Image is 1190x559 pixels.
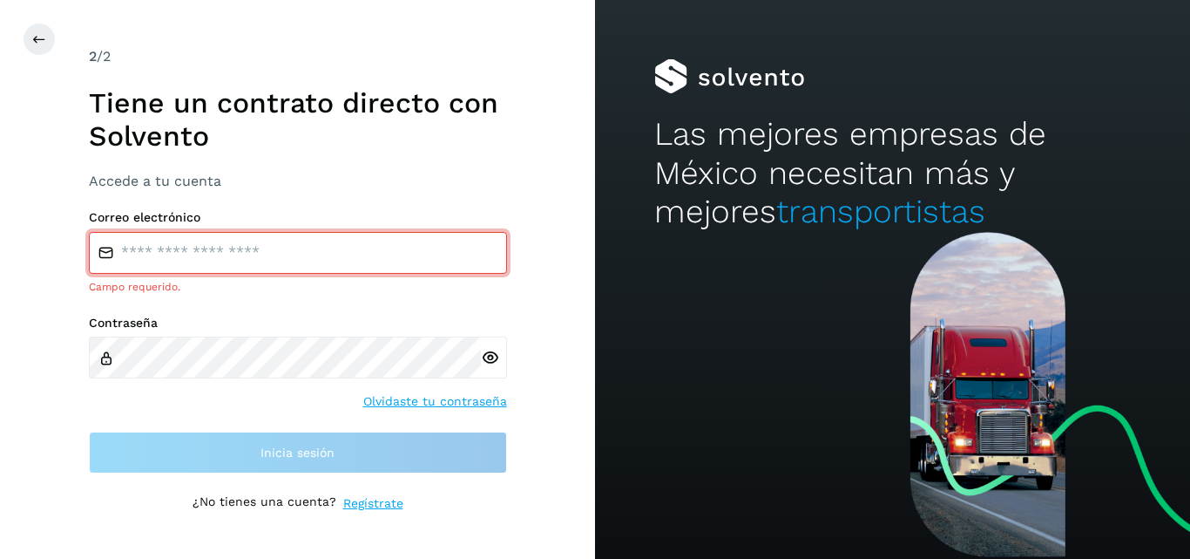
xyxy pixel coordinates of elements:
[89,48,97,65] span: 2
[89,279,507,295] div: Campo requerido.
[89,432,507,474] button: Inicia sesión
[89,173,507,189] h3: Accede a tu cuenta
[776,193,985,230] span: transportistas
[654,115,1130,231] h2: Las mejores empresas de México necesitan más y mejores
[89,46,507,67] div: /2
[89,86,507,153] h1: Tiene un contrato directo con Solvento
[260,447,335,459] span: Inicia sesión
[363,392,507,411] a: Olvidaste tu contraseña
[343,494,403,513] a: Regístrate
[89,316,507,331] label: Contraseña
[193,494,336,513] p: ¿No tienes una cuenta?
[89,210,507,225] label: Correo electrónico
